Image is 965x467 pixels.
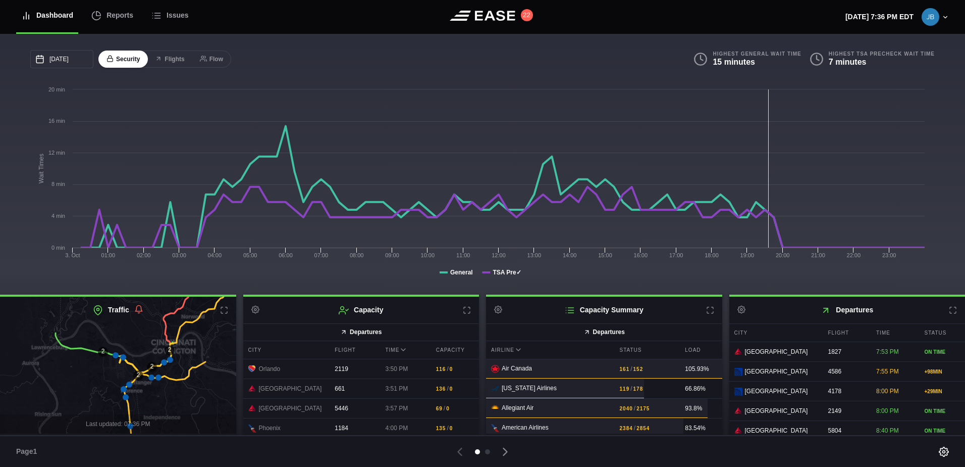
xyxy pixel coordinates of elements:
[630,364,632,373] span: /
[847,252,861,258] text: 22:00
[385,252,399,258] text: 09:00
[745,426,808,435] span: [GEOGRAPHIC_DATA]
[745,367,808,376] span: [GEOGRAPHIC_DATA]
[450,269,473,276] tspan: General
[620,365,630,373] b: 161
[147,362,157,372] div: 2
[882,252,896,258] text: 23:00
[502,365,532,372] span: Air Canada
[51,245,65,251] tspan: 0 min
[385,405,408,412] span: 3:57 PM
[486,341,612,359] div: Airline
[450,385,453,393] b: 0
[147,51,192,68] button: Flights
[685,384,717,393] div: 66.86%
[925,388,960,395] div: + 29 MIN
[620,385,630,393] b: 119
[447,424,448,433] span: /
[279,252,293,258] text: 06:00
[48,150,65,156] tspan: 12 min
[447,384,448,393] span: /
[486,297,722,323] h2: Capacity Summary
[385,385,408,392] span: 3:51 PM
[431,341,479,359] div: Capacity
[385,365,408,372] span: 3:50 PM
[444,404,445,413] span: /
[314,252,329,258] text: 07:00
[330,379,378,398] div: 661
[876,368,899,375] span: 7:55 PM
[259,364,281,373] span: Orlando
[502,385,557,392] span: [US_STATE] Airlines
[633,385,644,393] b: 178
[598,252,612,258] text: 15:00
[446,405,450,412] b: 0
[436,385,446,393] b: 136
[876,407,899,414] span: 8:00 PM
[502,404,533,411] span: Allegiant Air
[685,404,717,413] div: 93.8%
[436,425,446,432] b: 135
[811,252,825,258] text: 21:00
[16,446,41,457] span: Page 1
[620,405,633,412] b: 2040
[436,405,443,412] b: 69
[620,425,633,432] b: 2384
[634,424,635,433] span: /
[447,364,448,373] span: /
[776,252,790,258] text: 20:00
[259,384,322,393] span: [GEOGRAPHIC_DATA]
[51,213,65,219] tspan: 4 min
[421,252,435,258] text: 10:00
[259,424,281,433] span: Phoenix
[133,370,143,381] div: 2
[633,365,644,373] b: 152
[527,252,542,258] text: 13:00
[829,58,867,66] b: 7 minutes
[876,427,899,434] span: 8:40 PM
[30,50,93,68] input: mm/dd/yyyy
[823,401,869,421] div: 2149
[330,341,378,359] div: Flight
[208,252,222,258] text: 04:00
[165,345,175,355] div: 2
[925,407,960,415] div: ON TIME
[350,252,364,258] text: 08:00
[823,382,869,401] div: 4178
[48,118,65,124] tspan: 16 min
[823,342,869,361] div: 1827
[385,425,408,432] span: 4:00 PM
[925,348,960,356] div: ON TIME
[101,252,116,258] text: 01:00
[51,181,65,187] tspan: 8 min
[486,323,722,341] button: Departures
[740,252,755,258] text: 19:00
[563,252,577,258] text: 14:00
[330,399,378,418] div: 5446
[729,324,821,342] div: City
[685,364,717,373] div: 105.93%
[634,252,648,258] text: 16:00
[922,8,939,26] img: be0d2eec6ce3591e16d61ee7af4da0ae
[680,341,722,359] div: Load
[172,252,186,258] text: 03:00
[502,424,549,431] span: American Airlines
[492,252,506,258] text: 12:00
[823,421,869,440] div: 5804
[615,341,678,359] div: Status
[829,51,935,57] b: Highest TSA PreCheck Wait Time
[669,252,683,258] text: 17:00
[330,359,378,379] div: 2119
[685,424,717,433] div: 83.54%
[745,387,808,396] span: [GEOGRAPHIC_DATA]
[876,348,899,355] span: 7:53 PM
[745,406,808,415] span: [GEOGRAPHIC_DATA]
[38,154,45,183] tspan: Wait Times
[243,252,257,258] text: 05:00
[137,252,151,258] text: 02:00
[450,365,453,373] b: 0
[925,427,960,435] div: ON TIME
[243,323,479,341] button: Departures
[192,51,231,68] button: Flow
[521,9,533,21] button: 22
